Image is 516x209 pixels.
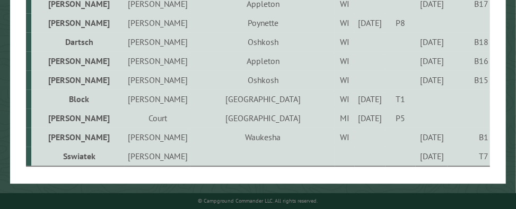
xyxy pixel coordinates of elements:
td: [PERSON_NAME] [31,13,125,32]
td: B16 [448,51,490,70]
td: Oshkosh [190,32,335,51]
td: WI [335,70,355,89]
td: T7 [448,147,490,166]
td: WI [335,51,355,70]
td: [PERSON_NAME] [31,51,125,70]
small: © Campground Commander LLC. All rights reserved. [198,197,318,204]
div: [DATE] [417,75,446,85]
td: [GEOGRAPHIC_DATA] [190,108,335,128]
td: WI [335,128,355,147]
td: [PERSON_NAME] [125,128,190,147]
div: [DATE] [417,56,446,66]
td: Waukesha [190,128,335,147]
td: Court [125,108,190,128]
td: [PERSON_NAME] [125,51,190,70]
td: [PERSON_NAME] [31,108,125,128]
td: Dartsch [31,32,125,51]
td: WI [335,32,355,51]
div: [DATE] [356,17,384,28]
td: [PERSON_NAME] [125,32,190,51]
td: T1 [386,89,416,108]
div: [DATE] [417,132,446,142]
td: B15 [448,70,490,89]
td: Appleton [190,51,335,70]
td: [PERSON_NAME] [125,89,190,108]
td: B18 [448,32,490,51]
td: [PERSON_NAME] [125,13,190,32]
td: MI [335,108,355,128]
td: P5 [386,108,416,128]
td: Sswiatek [31,147,125,166]
td: [PERSON_NAME] [31,128,125,147]
td: B1 [448,128,490,147]
div: [DATE] [356,94,384,104]
td: WI [335,13,355,32]
td: Poynette [190,13,335,32]
div: [DATE] [417,151,446,161]
div: [DATE] [417,37,446,47]
td: [PERSON_NAME] [125,147,190,166]
td: Block [31,89,125,108]
td: [PERSON_NAME] [125,70,190,89]
td: P8 [386,13,416,32]
td: [GEOGRAPHIC_DATA] [190,89,335,108]
td: [PERSON_NAME] [31,70,125,89]
td: Oshkosh [190,70,335,89]
td: WI [335,89,355,108]
div: [DATE] [356,113,384,123]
